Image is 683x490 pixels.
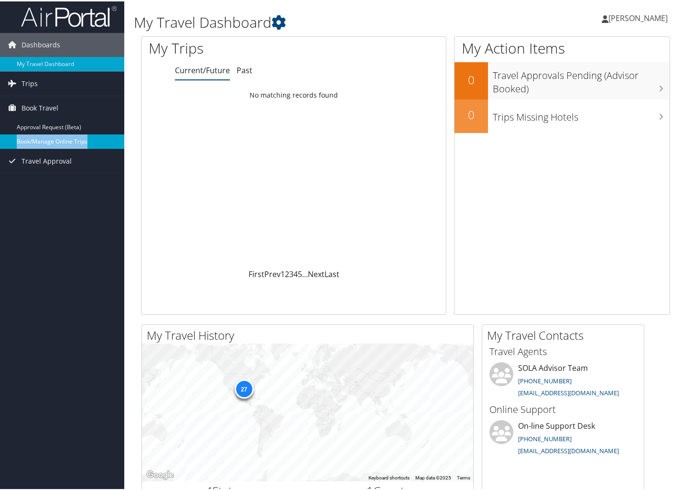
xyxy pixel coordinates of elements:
img: airportal-logo.png [21,4,117,26]
h1: My Travel Dashboard [134,11,496,31]
a: Current/Future [175,64,230,74]
span: Dashboards [22,32,60,56]
a: [PHONE_NUMBER] [518,433,572,442]
a: Next [308,267,325,278]
li: SOLA Advisor Team [485,361,641,400]
a: Last [325,267,339,278]
span: Trips [22,70,38,94]
a: 4 [293,267,298,278]
a: [PHONE_NUMBER] [518,375,572,384]
h3: Trips Missing Hotels [493,104,670,122]
a: 0Travel Approvals Pending (Advisor Booked) [455,61,670,98]
span: … [302,267,308,278]
h2: My Travel History [147,326,473,342]
span: Travel Approval [22,148,72,172]
h3: Travel Approvals Pending (Advisor Booked) [493,63,670,94]
span: Book Travel [22,95,58,119]
a: [EMAIL_ADDRESS][DOMAIN_NAME] [518,445,619,454]
a: 0Trips Missing Hotels [455,98,670,132]
a: 5 [298,267,302,278]
a: Past [237,64,252,74]
button: Keyboard shortcuts [369,473,410,480]
h3: Travel Agents [489,344,637,357]
a: [PERSON_NAME] [602,2,677,31]
h2: 0 [455,105,488,122]
h2: 0 [455,70,488,87]
img: Google [144,468,176,480]
div: 27 [234,378,253,397]
a: First [249,267,264,278]
a: Prev [264,267,281,278]
span: Map data ©2025 [415,474,451,479]
a: 2 [285,267,289,278]
span: [PERSON_NAME] [608,11,668,22]
a: [EMAIL_ADDRESS][DOMAIN_NAME] [518,387,619,396]
h1: My Action Items [455,37,670,57]
h2: My Travel Contacts [487,326,644,342]
a: Terms (opens in new tab) [457,474,470,479]
h3: Online Support [489,401,637,415]
a: Open this area in Google Maps (opens a new window) [144,468,176,480]
td: No matching records found [141,85,446,102]
li: On-line Support Desk [485,419,641,458]
h1: My Trips [149,37,312,57]
a: 3 [289,267,293,278]
a: 1 [281,267,285,278]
